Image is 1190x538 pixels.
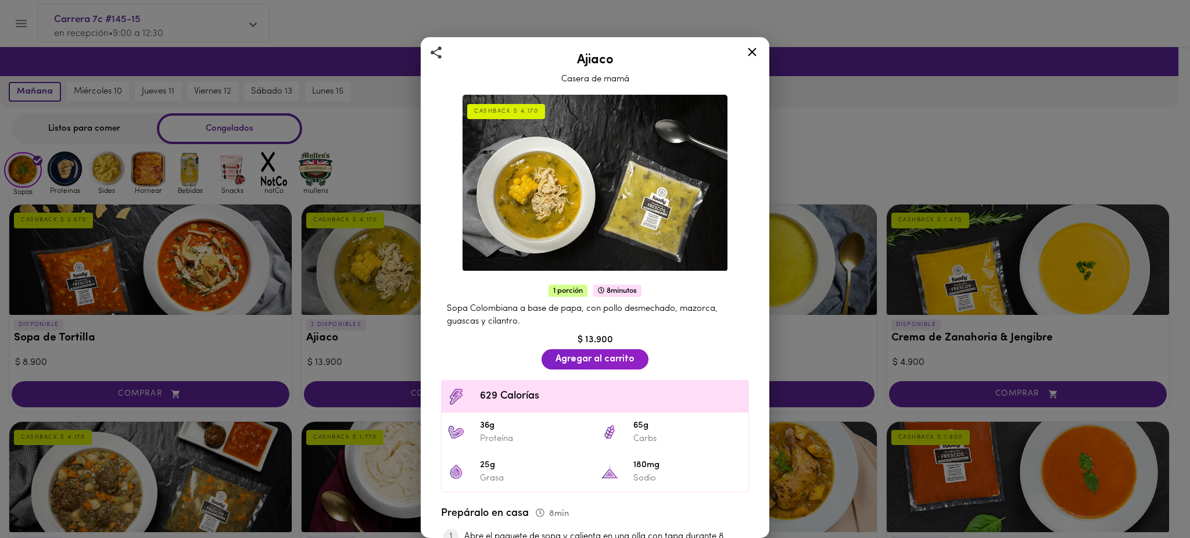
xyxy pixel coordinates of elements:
[435,53,755,67] h2: Ajiaco
[441,508,569,519] span: Prepáralo en casa
[601,463,618,480] img: 180mg Sodio
[467,104,545,119] div: CASHBACK $ 4.170
[447,304,718,325] span: Sopa Colombiana a base de papa, con pollo desmechado, mazorca, guascas y cilantro.
[536,510,569,518] span: 8 min
[480,389,743,404] span: 629 Calorías
[463,95,727,271] img: Ajiaco
[447,463,465,480] img: 25g Grasa
[549,285,587,297] span: 1 porción
[435,333,755,347] div: $ 13.900
[633,472,743,485] p: Sodio
[633,459,743,472] span: 180mg
[480,472,589,485] p: Grasa
[447,424,465,441] img: 36g Proteína
[601,424,618,441] img: 65g Carbs
[593,285,641,297] span: 8 minutos
[480,419,589,433] span: 36g
[542,349,648,370] button: Agregar al carrito
[1123,471,1178,526] iframe: Messagebird Livechat Widget
[480,433,589,445] p: Proteína
[633,433,743,445] p: Carbs
[480,459,589,472] span: 25g
[633,419,743,433] span: 65g
[447,388,465,406] img: Contenido calórico
[555,354,635,365] span: Agregar al carrito
[561,75,629,84] span: Casera de mamá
